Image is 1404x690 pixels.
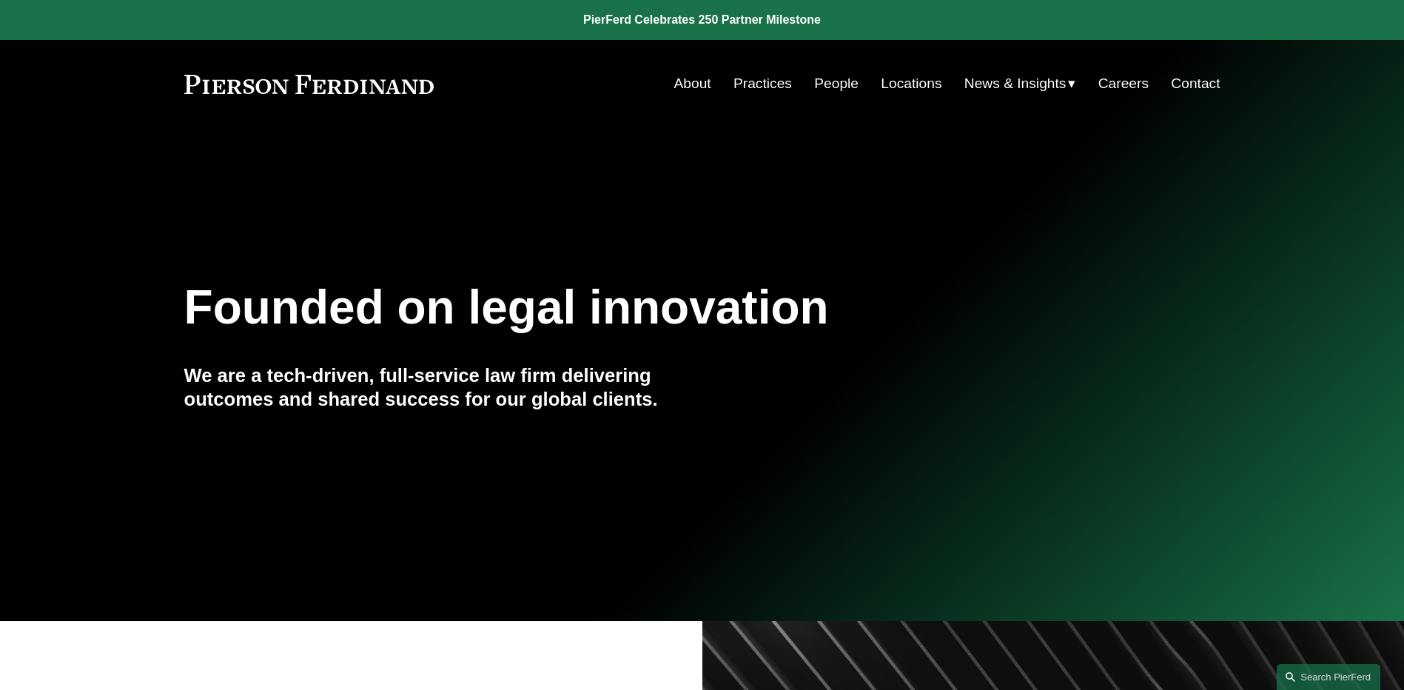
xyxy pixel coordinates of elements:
a: People [814,70,859,98]
a: About [674,70,711,98]
span: News & Insights [964,71,1067,97]
a: Careers [1098,70,1149,98]
a: Locations [881,70,941,98]
a: folder dropdown [964,70,1076,98]
a: Contact [1171,70,1220,98]
h4: We are a tech-driven, full-service law firm delivering outcomes and shared success for our global... [184,364,702,412]
a: Practices [733,70,792,98]
a: Search this site [1277,664,1380,690]
h1: Founded on legal innovation [184,281,1048,335]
